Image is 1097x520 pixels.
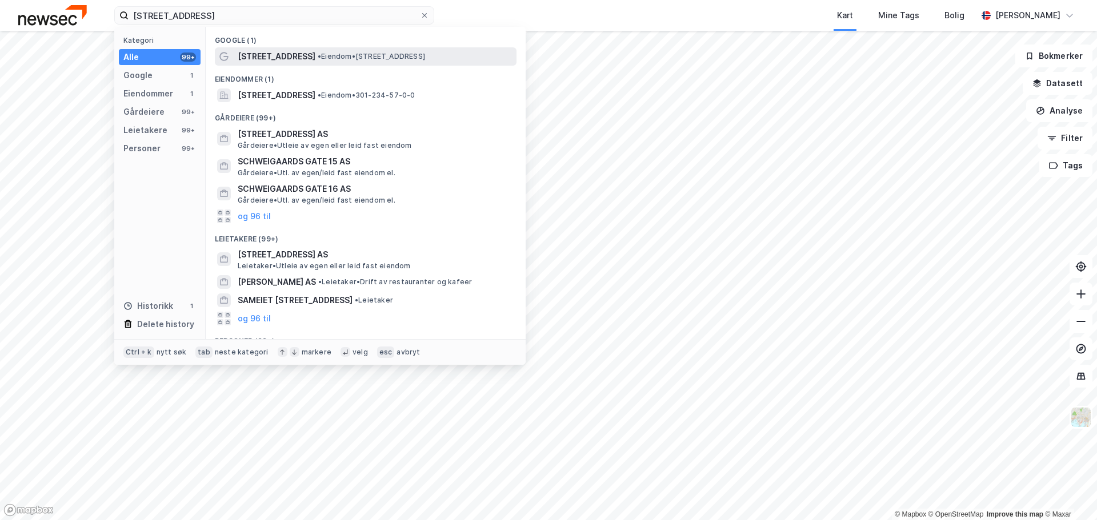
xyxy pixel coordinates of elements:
div: Ctrl + k [123,346,154,358]
span: Gårdeiere • Utleie av egen eller leid fast eiendom [238,141,412,150]
div: 99+ [180,107,196,116]
span: • [355,296,358,304]
span: SCHWEIGAARDS GATE 15 AS [238,155,512,168]
div: 99+ [180,144,196,153]
div: Leietakere (99+) [206,225,526,246]
span: • [318,91,321,99]
div: 1 [187,301,196,311]
div: 99+ [180,53,196,62]
a: OpenStreetMap [928,510,984,518]
div: Bolig [944,9,964,22]
span: Gårdeiere • Utl. av egen/leid fast eiendom el. [238,168,395,178]
button: Bokmerker [1015,45,1092,67]
div: 99+ [180,126,196,135]
a: Mapbox homepage [3,503,54,517]
div: neste kategori [215,348,269,357]
div: 1 [187,71,196,80]
div: Leietakere [123,123,167,137]
div: Eiendommer (1) [206,66,526,86]
div: Eiendommer [123,87,173,100]
a: Mapbox [895,510,926,518]
span: [STREET_ADDRESS] [238,88,315,102]
div: esc [377,346,395,358]
div: markere [302,348,331,357]
span: Leietaker • Drift av restauranter og kafeer [318,277,472,287]
iframe: Chat Widget [1040,465,1097,520]
button: Analyse [1026,99,1092,122]
div: Historikk [123,299,173,313]
span: [PERSON_NAME] AS [238,275,316,289]
div: velg [353,348,368,357]
span: • [318,52,321,61]
div: Personer [123,142,161,155]
span: [STREET_ADDRESS] AS [238,127,512,141]
img: newsec-logo.f6e21ccffca1b3a03d2d.png [18,5,87,25]
span: Eiendom • [STREET_ADDRESS] [318,52,425,61]
div: Gårdeiere [123,105,165,119]
div: 1 [187,89,196,98]
div: Kategori [123,36,201,45]
span: [STREET_ADDRESS] AS [238,248,512,261]
span: Leietaker [355,296,393,305]
span: SCHWEIGAARDS GATE 16 AS [238,182,512,196]
div: tab [195,346,213,358]
input: Søk på adresse, matrikkel, gårdeiere, leietakere eller personer [129,7,420,24]
div: [PERSON_NAME] [995,9,1060,22]
span: [STREET_ADDRESS] [238,50,315,63]
span: Gårdeiere • Utl. av egen/leid fast eiendom el. [238,196,395,205]
div: Delete history [137,317,194,331]
img: Z [1070,406,1092,428]
span: Eiendom • 301-234-57-0-0 [318,91,415,100]
div: Google (1) [206,27,526,47]
span: Leietaker • Utleie av egen eller leid fast eiendom [238,261,411,271]
button: Datasett [1023,72,1092,95]
button: Filter [1038,127,1092,150]
button: og 96 til [238,312,271,325]
button: Tags [1039,154,1092,177]
div: avbryt [397,348,420,357]
span: SAMEIET [STREET_ADDRESS] [238,293,353,307]
div: Personer (99+) [206,328,526,348]
div: Google [123,68,153,82]
div: Kart [837,9,853,22]
div: Gårdeiere (99+) [206,104,526,125]
div: Alle [123,50,139,64]
div: Mine Tags [878,9,919,22]
a: Improve this map [987,510,1043,518]
div: nytt søk [157,348,187,357]
span: • [318,277,322,286]
button: og 96 til [238,209,271,223]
